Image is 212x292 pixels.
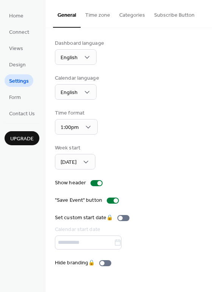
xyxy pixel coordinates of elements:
[5,42,28,54] a: Views
[55,196,102,204] div: "Save Event" button
[5,58,30,71] a: Design
[9,12,23,20] span: Home
[61,122,79,133] span: 1:00pm
[55,74,99,82] div: Calendar language
[61,53,78,63] span: English
[5,131,39,145] button: Upgrade
[55,144,94,152] div: Week start
[5,107,39,119] a: Contact Us
[5,74,33,87] a: Settings
[5,9,28,22] a: Home
[55,39,104,47] div: Dashboard language
[9,110,35,118] span: Contact Us
[9,45,23,53] span: Views
[5,91,25,103] a: Form
[9,77,29,85] span: Settings
[10,135,34,143] span: Upgrade
[55,179,86,187] div: Show header
[5,25,34,38] a: Connect
[55,109,96,117] div: Time format
[9,28,29,36] span: Connect
[9,61,26,69] span: Design
[61,157,76,168] span: [DATE]
[61,88,78,98] span: English
[9,94,21,102] span: Form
